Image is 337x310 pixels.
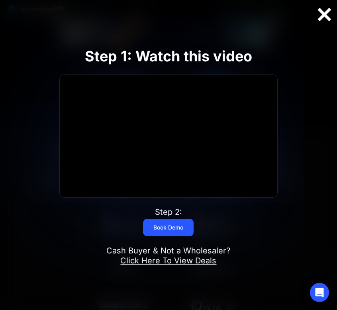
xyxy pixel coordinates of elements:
div: Step 2: [155,207,182,217]
a: Book Demo [143,219,194,236]
strong: Step 1: Watch this video [85,47,252,65]
div: Cash Buyer & Not a Wholesaler? [106,246,230,266]
div: Open Intercom Messenger [310,283,329,302]
a: Click Here To View Deals [120,256,216,265]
